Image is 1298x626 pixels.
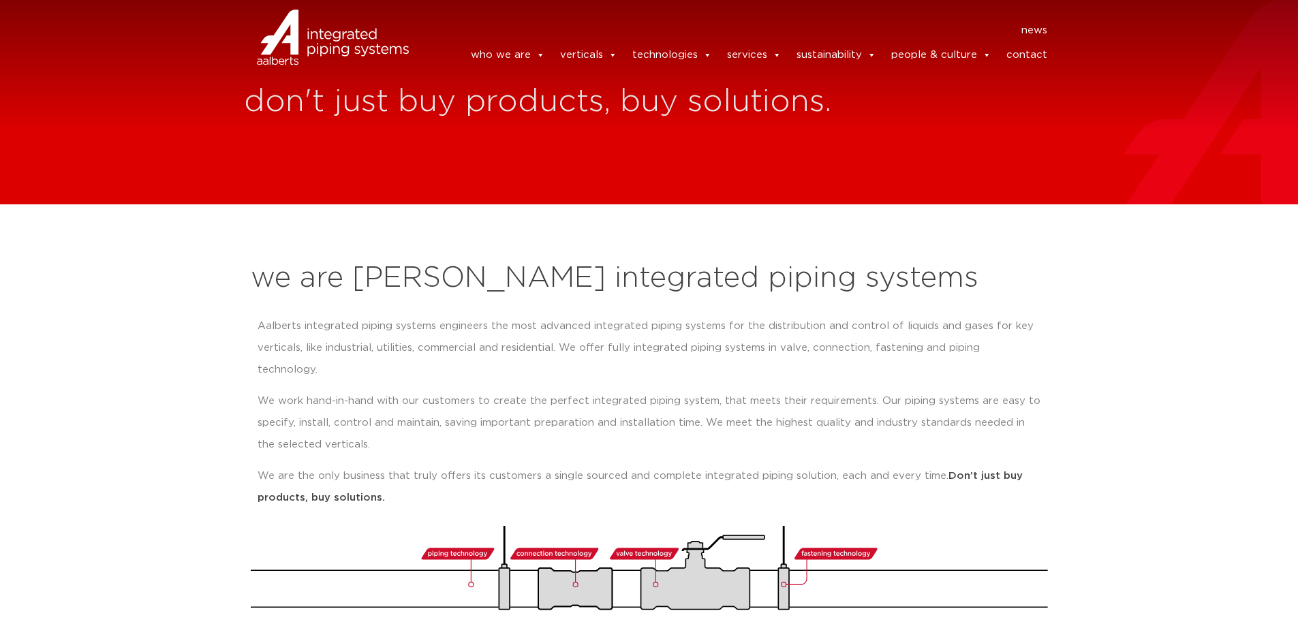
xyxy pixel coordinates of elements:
[797,42,876,69] a: sustainability
[258,390,1041,456] p: We work hand-in-hand with our customers to create the perfect integrated piping system, that meet...
[727,42,782,69] a: services
[560,42,617,69] a: verticals
[258,315,1041,381] p: Aalberts integrated piping systems engineers the most advanced integrated piping systems for the ...
[1006,42,1047,69] a: contact
[1021,20,1047,42] a: news
[471,42,545,69] a: who we are
[632,42,712,69] a: technologies
[251,262,1048,295] h2: we are [PERSON_NAME] integrated piping systems
[429,20,1048,42] nav: Menu
[258,465,1041,509] p: We are the only business that truly offers its customers a single sourced and complete integrated...
[891,42,991,69] a: people & culture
